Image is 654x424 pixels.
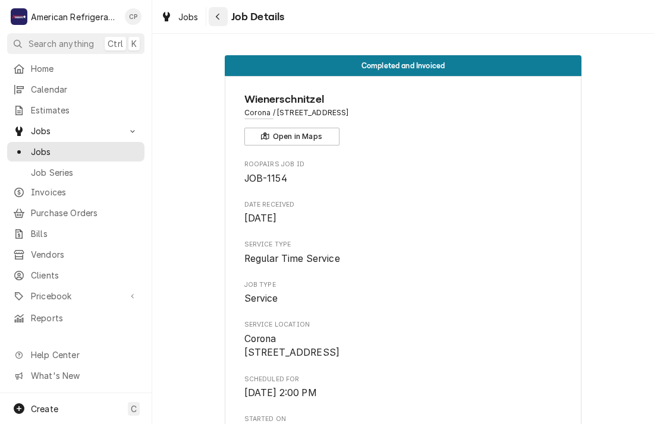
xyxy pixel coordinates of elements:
a: Calendar [7,80,144,99]
span: Calendar [31,83,139,96]
div: Cordel Pyle's Avatar [125,8,142,25]
span: K [131,37,137,50]
span: Home [31,62,139,75]
span: Reports [31,312,139,324]
span: Service Type [244,240,562,249]
span: C [131,403,137,415]
a: Go to Pricebook [7,286,144,306]
span: Scheduled For [244,386,562,400]
span: Clients [31,269,139,281]
a: Home [7,59,144,78]
div: Client Information [244,91,562,145]
a: Clients [7,265,144,285]
a: Purchase Orders [7,203,144,223]
span: Scheduled For [244,375,562,384]
a: Invoices [7,182,144,202]
span: Vendors [31,248,139,261]
a: Job Series [7,163,144,182]
span: [DATE] [244,213,277,224]
span: Roopairs Job ID [244,160,562,169]
span: Address [244,107,562,118]
div: A [11,8,27,25]
span: Started On [244,414,562,424]
button: Navigate back [209,7,228,26]
span: Regular Time Service [244,253,340,264]
div: Job Type [244,280,562,306]
a: Estimates [7,100,144,120]
span: What's New [31,369,137,382]
div: American Refrigeration LLC's Avatar [11,8,27,25]
span: Job Type [244,292,562,306]
span: Search anything [29,37,94,50]
div: American Refrigeration LLC [31,11,118,23]
div: Service Type [244,240,562,265]
div: Roopairs Job ID [244,160,562,185]
span: Estimates [31,104,139,116]
span: Help Center [31,349,137,361]
span: Create [31,404,58,414]
div: Status [225,55,581,76]
span: Ctrl [108,37,123,50]
span: Roopairs Job ID [244,172,562,186]
span: Jobs [31,125,121,137]
span: Corona [STREET_ADDRESS] [244,333,340,359]
a: Reports [7,308,144,328]
span: Jobs [31,145,139,158]
span: Name [244,91,562,107]
span: Service [244,293,278,304]
a: Vendors [7,245,144,264]
a: Bills [7,224,144,243]
span: JOB-1154 [244,173,287,184]
a: Jobs [156,7,203,27]
span: [DATE] 2:00 PM [244,387,317,398]
button: Open in Maps [244,128,339,145]
span: Bills [31,227,139,240]
div: Date Received [244,200,562,226]
a: Jobs [7,142,144,162]
button: Search anythingCtrlK [7,33,144,54]
span: Job Type [244,280,562,290]
span: Date Received [244,200,562,210]
span: Pricebook [31,290,121,302]
span: Service Location [244,320,562,330]
div: CP [125,8,142,25]
span: Date Received [244,211,562,226]
span: Purchase Orders [31,207,139,219]
div: Service Location [244,320,562,360]
a: Go to Jobs [7,121,144,141]
span: Completed and Invoiced [361,62,445,69]
span: Job Series [31,166,139,179]
span: Service Location [244,332,562,360]
a: Go to What's New [7,366,144,385]
span: Jobs [178,11,199,23]
span: Invoices [31,186,139,198]
a: Go to Help Center [7,345,144,365]
span: Job Details [228,9,285,25]
div: Scheduled For [244,375,562,400]
span: Service Type [244,252,562,266]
